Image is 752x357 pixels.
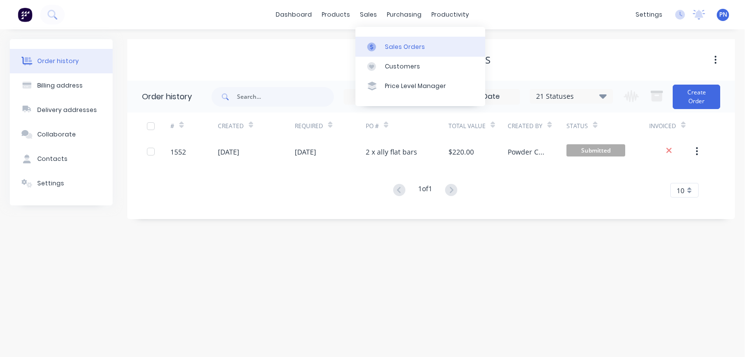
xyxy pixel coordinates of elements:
a: Price Level Manager [355,76,485,96]
div: Status [566,112,649,139]
div: productivity [426,7,474,22]
div: Invoiced [649,122,676,131]
div: Total Value [448,112,508,139]
span: Submitted [566,144,625,156]
button: Create Order [673,85,720,109]
div: Created By [508,112,567,139]
div: Powder Crew [508,147,547,157]
div: [DATE] [218,147,239,157]
div: Created By [508,122,542,131]
span: 10 [677,185,684,196]
button: Collaborate [10,122,113,147]
button: Billing address [10,73,113,98]
a: Sales Orders [355,37,485,56]
button: Delivery addresses [10,98,113,122]
div: settings [631,7,667,22]
div: Required [295,112,366,139]
div: Invoiced [649,112,697,139]
div: Contacts [37,155,68,163]
div: PO # [366,122,379,131]
div: 21 Statuses [530,91,612,102]
div: Status [566,122,588,131]
div: Created [218,112,295,139]
div: Created [218,122,244,131]
a: dashboard [271,7,317,22]
div: Settings [37,179,64,188]
input: Order Date [344,89,426,104]
a: Customers [355,57,485,76]
div: Sales Orders [385,43,425,51]
div: sales [355,7,382,22]
button: Contacts [10,147,113,171]
div: Required [295,122,323,131]
span: PN [719,10,727,19]
div: Price Level Manager [385,82,446,90]
img: Factory [18,7,32,22]
div: [DATE] [295,147,316,157]
div: # [170,112,218,139]
div: products [317,7,355,22]
div: Order history [37,57,79,66]
div: PO # [366,112,448,139]
div: 1552 [170,147,186,157]
div: 1 of 1 [418,183,432,198]
div: Collaborate [37,130,76,139]
div: # [170,122,174,131]
div: Total Value [448,122,486,131]
button: Order history [10,49,113,73]
div: Customers [385,62,420,71]
button: Settings [10,171,113,196]
div: Billing address [37,81,83,90]
div: purchasing [382,7,426,22]
div: $220.00 [448,147,474,157]
input: Search... [237,87,334,107]
div: Delivery addresses [37,106,97,114]
div: 2 x ally flat bars [366,147,417,157]
div: Order history [142,91,192,103]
